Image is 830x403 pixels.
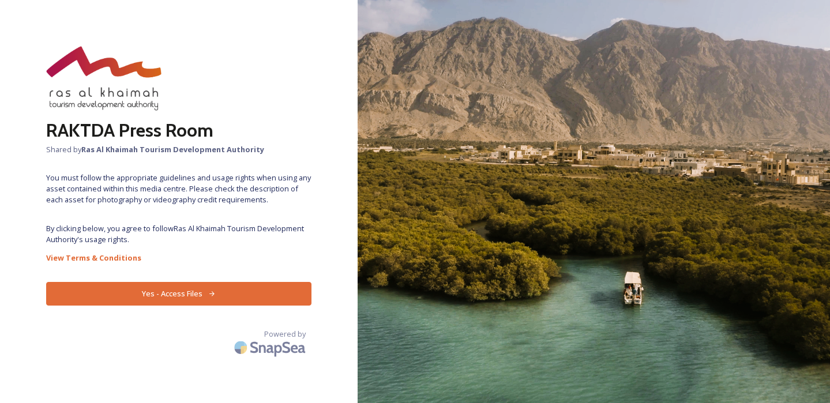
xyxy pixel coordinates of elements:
h2: RAKTDA Press Room [46,116,311,144]
span: Powered by [264,329,306,340]
strong: Ras Al Khaimah Tourism Development Authority [81,144,264,155]
span: By clicking below, you agree to follow Ras Al Khaimah Tourism Development Authority 's usage rights. [46,223,311,245]
a: View Terms & Conditions [46,251,311,265]
span: You must follow the appropriate guidelines and usage rights when using any asset contained within... [46,172,311,206]
span: Shared by [46,144,311,155]
img: SnapSea Logo [231,334,311,361]
strong: View Terms & Conditions [46,253,141,263]
button: Yes - Access Files [46,282,311,306]
img: raktda_eng_new-stacked-logo_rgb.png [46,46,162,111]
